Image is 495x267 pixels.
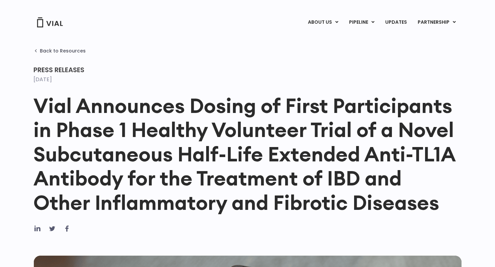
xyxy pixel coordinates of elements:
[33,94,462,215] h1: Vial Announces Dosing of First Participants in Phase 1 Healthy Volunteer Trial of a Novel Subcuta...
[48,225,56,233] div: Share on twitter
[63,225,71,233] div: Share on facebook
[33,48,86,53] a: Back to Resources
[33,65,84,75] span: Press Releases
[33,76,52,83] time: [DATE]
[36,17,63,27] img: Vial Logo
[380,17,412,28] a: UPDATES
[344,17,380,28] a: PIPELINEMenu Toggle
[40,48,86,53] span: Back to Resources
[33,225,42,233] div: Share on linkedin
[412,17,461,28] a: PARTNERSHIPMenu Toggle
[303,17,343,28] a: ABOUT USMenu Toggle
